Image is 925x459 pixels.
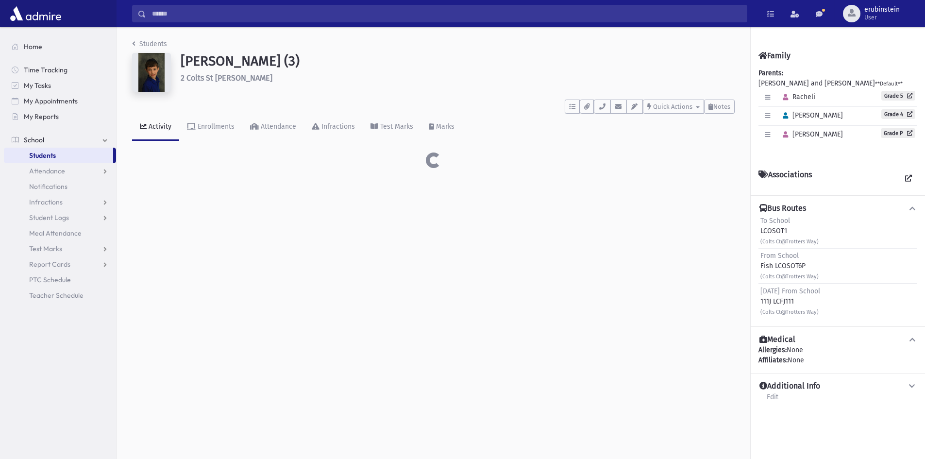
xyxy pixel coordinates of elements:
span: Student Logs [29,213,69,222]
span: Racheli [778,93,815,101]
div: Attendance [259,122,296,131]
a: Grade 5 [881,91,915,101]
a: Grade 4 [881,109,915,119]
span: [PERSON_NAME] [778,111,843,119]
span: Time Tracking [24,66,67,74]
a: Time Tracking [4,62,116,78]
span: erubinstein [864,6,900,14]
a: Marks [421,114,462,141]
b: Parents: [758,69,783,77]
button: Quick Actions [643,100,704,114]
a: Infractions [4,194,116,210]
a: My Appointments [4,93,116,109]
h1: [PERSON_NAME] (3) [181,53,735,69]
a: Activity [132,114,179,141]
span: Meal Attendance [29,229,82,238]
a: School [4,132,116,148]
span: Infractions [29,198,63,206]
span: Notes [713,103,730,110]
div: Marks [434,122,454,131]
a: Edit [766,391,779,409]
div: None [758,345,917,365]
h4: Family [758,51,790,60]
span: Notifications [29,182,67,191]
a: Attendance [242,114,304,141]
span: My Tasks [24,81,51,90]
h4: Associations [758,170,812,187]
span: Quick Actions [653,103,692,110]
span: User [864,14,900,21]
span: School [24,136,44,144]
a: Student Logs [4,210,116,225]
span: Report Cards [29,260,70,269]
a: PTC Schedule [4,272,116,288]
b: Affiliates: [758,356,788,364]
a: Grade P [881,128,915,138]
span: Test Marks [29,244,62,253]
a: My Reports [4,109,116,124]
input: Search [146,5,747,22]
h4: Medical [759,335,795,345]
a: Meal Attendance [4,225,116,241]
button: Bus Routes [758,204,917,214]
h4: Additional Info [759,381,820,391]
a: Notifications [4,179,116,194]
nav: breadcrumb [132,39,167,53]
div: [PERSON_NAME] and [PERSON_NAME] [758,68,917,154]
span: Attendance [29,167,65,175]
span: Teacher Schedule [29,291,84,300]
h6: 2 Colts St [PERSON_NAME] [181,73,735,83]
a: Enrollments [179,114,242,141]
a: View all Associations [900,170,917,187]
div: None [758,355,917,365]
button: Additional Info [758,381,917,391]
div: 111J LCFJ111 [760,286,820,317]
span: [DATE] From School [760,287,820,295]
button: Medical [758,335,917,345]
span: [PERSON_NAME] [778,130,843,138]
span: Students [29,151,56,160]
a: Report Cards [4,256,116,272]
div: Enrollments [196,122,235,131]
a: Test Marks [4,241,116,256]
span: My Reports [24,112,59,121]
span: Home [24,42,42,51]
div: Fish LCOSOT6P [760,251,819,281]
a: Teacher Schedule [4,288,116,303]
a: Test Marks [363,114,421,141]
a: Home [4,39,116,54]
a: Students [132,40,167,48]
h4: Bus Routes [759,204,806,214]
a: Infractions [304,114,363,141]
div: Infractions [320,122,355,131]
a: My Tasks [4,78,116,93]
span: My Appointments [24,97,78,105]
small: (Colts Ct@Trotters Way) [760,238,819,245]
img: AdmirePro [8,4,64,23]
a: Students [4,148,113,163]
span: PTC Schedule [29,275,71,284]
span: To School [760,217,790,225]
b: Allergies: [758,346,787,354]
span: From School [760,252,799,260]
small: (Colts Ct@Trotters Way) [760,273,819,280]
div: Test Marks [378,122,413,131]
small: (Colts Ct@Trotters Way) [760,309,819,315]
div: LCOSOT1 [760,216,819,246]
div: Activity [147,122,171,131]
a: Attendance [4,163,116,179]
button: Notes [704,100,735,114]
